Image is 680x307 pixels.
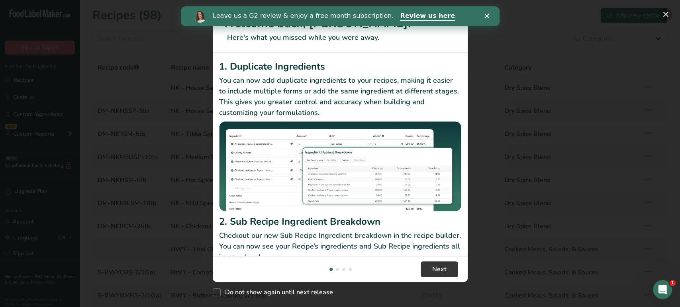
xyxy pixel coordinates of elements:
p: You can now add duplicate ingredients to your recipes, making it easier to include multiple forms... [219,75,461,118]
iframe: Intercom live chat banner [181,6,500,26]
p: Checkout our new Sub Recipe Ingredient breakdown in the recipe builder. You can now see your Reci... [219,230,461,262]
h2: 2. Sub Recipe Ingredient Breakdown [219,214,461,229]
button: Next [421,261,458,277]
div: Close [304,7,312,12]
span: Do not show again until next release [221,288,333,296]
span: 1 [669,280,676,286]
iframe: Intercom live chat [653,280,672,299]
span: Next [432,264,447,274]
p: Here's what you missed while you were away. [222,32,458,43]
h2: 1. Duplicate Ingredients [219,59,461,74]
img: Duplicate Ingredients [219,121,461,212]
